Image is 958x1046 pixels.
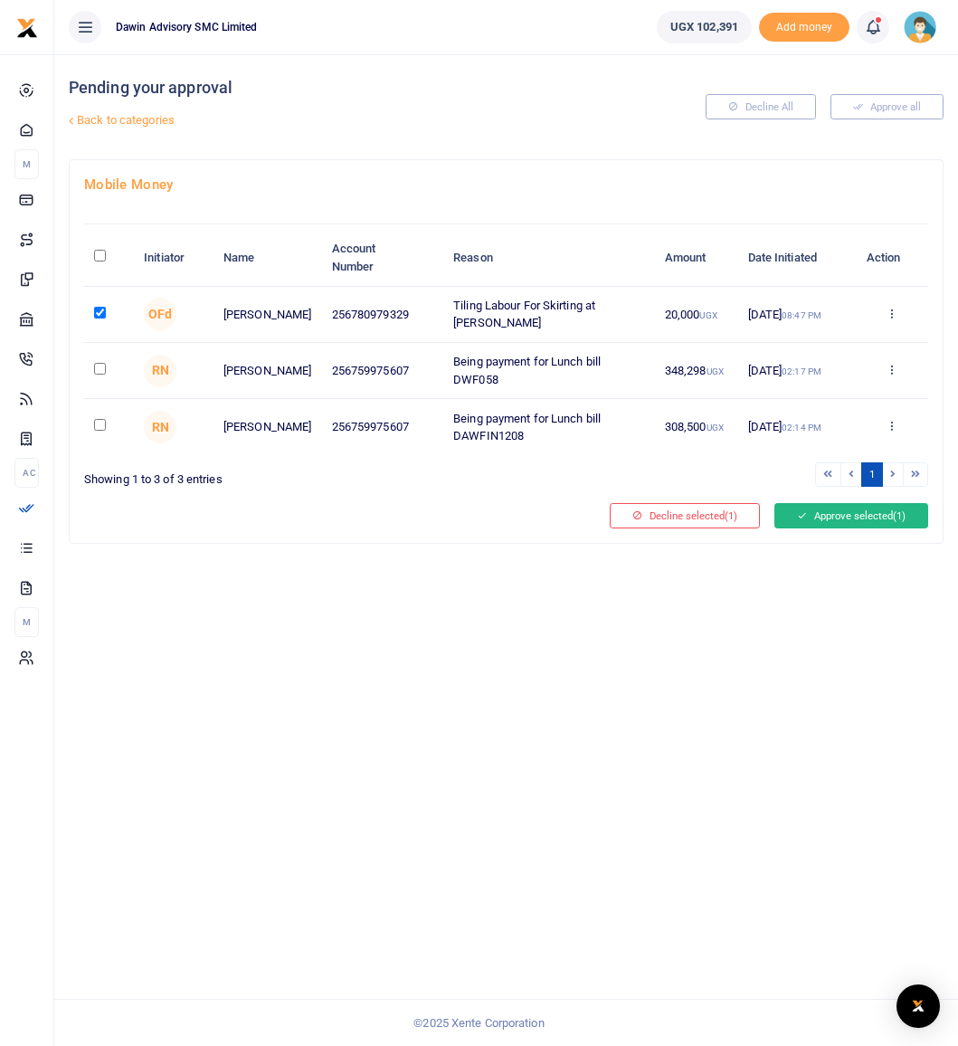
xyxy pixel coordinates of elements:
[782,310,821,320] small: 08:47 PM
[759,13,849,43] span: Add money
[657,11,752,43] a: UGX 102,391
[64,105,647,136] a: Back to categories
[213,230,322,286] th: Name: activate to sort column ascending
[14,607,39,637] li: M
[16,17,38,39] img: logo-small
[725,509,737,522] span: (1)
[109,19,265,35] span: Dawin Advisory SMC Limited
[655,287,738,343] td: 20,000
[443,343,655,399] td: Being payment for Lunch bill DWF058
[69,78,647,98] h4: Pending your approval
[213,399,322,454] td: [PERSON_NAME]
[774,503,928,528] button: Approve selected(1)
[443,399,655,454] td: Being payment for Lunch bill DAWFIN1208
[782,366,821,376] small: 02:17 PM
[610,503,760,528] button: Decline selected(1)
[14,458,39,488] li: Ac
[443,230,655,286] th: Reason: activate to sort column ascending
[699,310,716,320] small: UGX
[737,343,856,399] td: [DATE]
[737,230,856,286] th: Date Initiated: activate to sort column ascending
[322,343,443,399] td: 256759975607
[322,287,443,343] td: 256780979329
[759,19,849,33] a: Add money
[322,399,443,454] td: 256759975607
[893,509,906,522] span: (1)
[144,355,176,387] span: Ritah Nanteza
[655,230,738,286] th: Amount: activate to sort column ascending
[84,175,928,195] h4: Mobile Money
[144,411,176,443] span: Ritah Nanteza
[144,298,176,330] span: Onzimai Fredrick daniel
[737,399,856,454] td: [DATE]
[655,399,738,454] td: 308,500
[655,343,738,399] td: 348,298
[213,287,322,343] td: [PERSON_NAME]
[14,149,39,179] li: M
[322,230,443,286] th: Account Number: activate to sort column ascending
[84,461,499,489] div: Showing 1 to 3 of 3 entries
[213,343,322,399] td: [PERSON_NAME]
[16,20,38,33] a: logo-small logo-large logo-large
[670,18,738,36] span: UGX 102,391
[861,462,883,487] a: 1
[707,366,724,376] small: UGX
[759,13,849,43] li: Toup your wallet
[737,287,856,343] td: [DATE]
[84,230,134,286] th: : activate to sort column descending
[443,287,655,343] td: Tiling Labour For Skirting at [PERSON_NAME]
[707,423,724,433] small: UGX
[896,984,940,1028] div: Open Intercom Messenger
[856,230,928,286] th: Action: activate to sort column ascending
[134,230,213,286] th: Initiator: activate to sort column ascending
[650,11,759,43] li: Wallet ballance
[904,11,936,43] img: profile-user
[904,11,944,43] a: profile-user
[782,423,821,433] small: 02:14 PM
